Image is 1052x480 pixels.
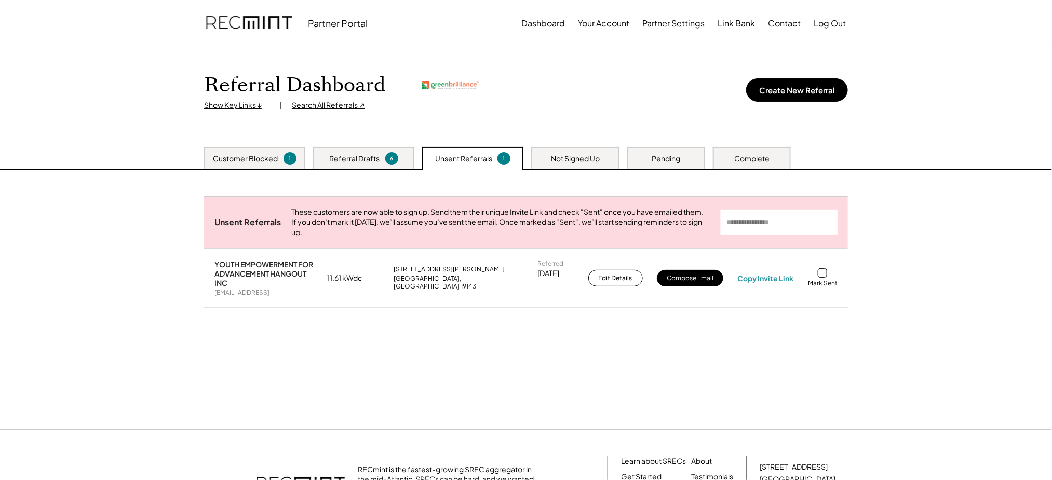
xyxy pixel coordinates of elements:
[327,273,379,283] div: 11.61 kWdc
[291,207,710,238] div: These customers are now able to sign up. Send them their unique Invite Link and check "Sent" once...
[521,13,565,34] button: Dashboard
[27,27,114,35] div: Domain: [DOMAIN_NAME]
[734,154,770,164] div: Complete
[39,61,93,68] div: Domain Overview
[214,217,281,228] div: Unsent Referrals
[691,456,712,467] a: About
[330,154,380,164] div: Referral Drafts
[760,462,828,472] div: [STREET_ADDRESS]
[29,17,51,25] div: v 4.0.25
[17,17,25,25] img: logo_orange.svg
[17,27,25,35] img: website_grey.svg
[308,17,368,29] div: Partner Portal
[657,270,723,286] button: Compose Email
[213,154,278,164] div: Customer Blocked
[652,154,681,164] div: Pending
[394,265,505,273] div: [STREET_ADDRESS][PERSON_NAME]
[738,273,794,283] div: Copy Invite Link
[588,270,643,286] button: Edit Details
[578,13,629,34] button: Your Account
[387,155,397,162] div: 6
[28,60,36,68] img: tab_domain_overview_orange.svg
[435,154,492,164] div: Unsent Referrals
[499,155,509,162] div: 1
[814,13,846,34] button: Log Out
[204,73,385,98] h1: Referral Dashboard
[537,268,559,279] div: [DATE]
[642,13,705,34] button: Partner Settings
[621,456,686,467] a: Learn about SRECs
[551,154,600,164] div: Not Signed Up
[206,6,292,41] img: recmint-logotype%403x.png
[768,13,801,34] button: Contact
[718,13,755,34] button: Link Bank
[103,60,112,68] img: tab_keywords_by_traffic_grey.svg
[422,81,479,89] img: greenbrilliance.png
[115,61,175,68] div: Keywords by Traffic
[394,275,523,291] div: [GEOGRAPHIC_DATA], [GEOGRAPHIC_DATA] 19143
[214,259,313,288] div: YOUTH EMPOWERMENT FOR ADVANCEMENT HANGOUT INC
[292,100,365,111] div: Search All Referrals ↗
[808,279,838,287] div: Mark Sent
[285,155,295,162] div: 1
[537,259,563,268] div: Referred
[214,289,269,297] div: [EMAIL_ADDRESS]
[204,100,269,111] div: Show Key Links ↓
[746,78,848,102] button: Create New Referral
[279,100,281,111] div: |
